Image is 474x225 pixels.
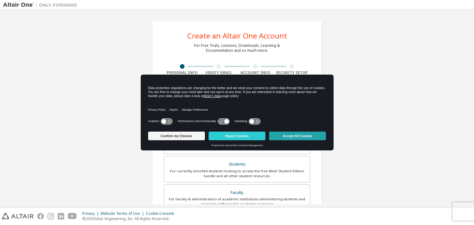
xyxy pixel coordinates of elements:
[68,213,77,219] img: youtube.svg
[201,70,237,75] div: Verify Email
[168,169,306,178] div: For currently enrolled students looking to access the free Altair Student Edition bundle and all ...
[82,216,178,221] p: © 2025 Altair Engineering, Inc. All Rights Reserved.
[48,213,54,219] img: instagram.svg
[194,43,280,53] div: For Free Trials, Licenses, Downloads, Learning & Documentation and so much more.
[58,213,64,219] img: linkedin.svg
[37,213,44,219] img: facebook.svg
[164,70,201,75] div: Personal Info
[82,211,101,216] div: Privacy
[3,2,80,8] img: Altair One
[187,32,287,39] div: Create an Altair One Account
[146,211,178,216] div: Cookie Consent
[101,211,146,216] div: Website Terms of Use
[168,197,306,207] div: For faculty & administrators of academic institutions administering students and accessing softwa...
[274,70,310,75] div: Security Setup
[168,188,306,197] div: Faculty
[237,70,274,75] div: Account Info
[168,160,306,169] div: Students
[2,213,34,219] img: altair_logo.svg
